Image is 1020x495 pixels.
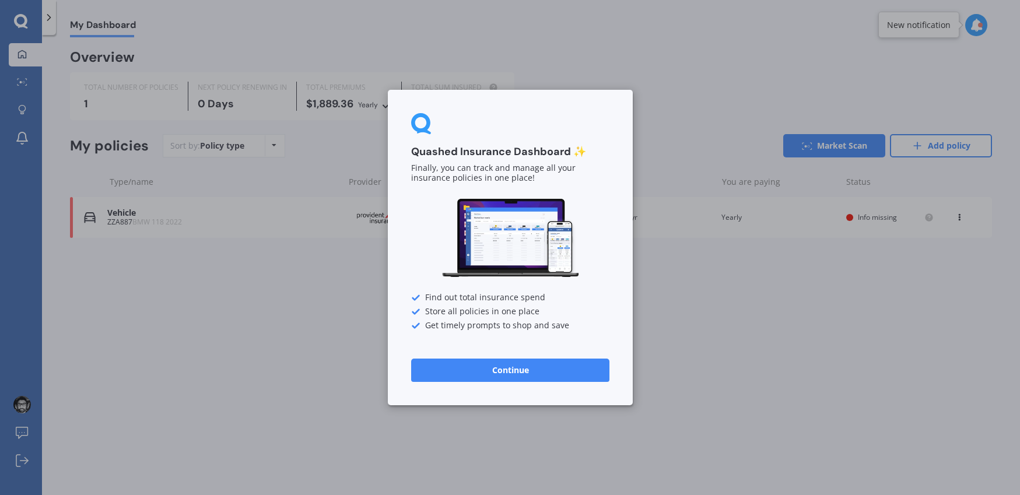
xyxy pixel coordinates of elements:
[411,164,609,184] p: Finally, you can track and manage all your insurance policies in one place!
[411,293,609,303] div: Find out total insurance spend
[411,359,609,382] button: Continue
[411,307,609,317] div: Store all policies in one place
[411,145,609,159] h3: Quashed Insurance Dashboard ✨
[440,197,580,279] img: Dashboard
[411,321,609,331] div: Get timely prompts to shop and save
